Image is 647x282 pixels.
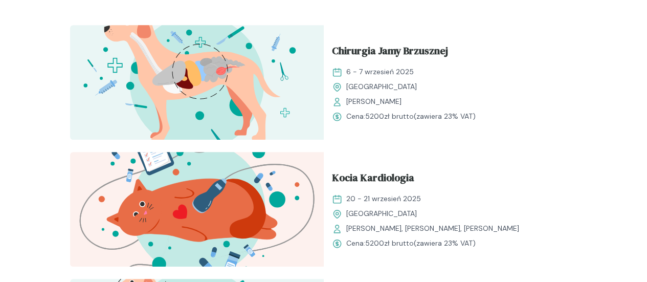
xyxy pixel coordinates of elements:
span: [GEOGRAPHIC_DATA] [346,208,417,219]
span: [PERSON_NAME] [346,96,401,107]
img: aHfRokMqNJQqH-fc_ChiruJB_T.svg [70,25,324,140]
span: 20 - 21 wrzesień 2025 [346,193,421,204]
span: Kocia Kardiologia [332,170,414,189]
span: 5200 zł brutto [365,112,414,121]
span: [PERSON_NAME], [PERSON_NAME], [PERSON_NAME] [346,223,519,234]
span: 6 - 7 wrzesień 2025 [346,67,414,77]
span: Cena: (zawiera 23% VAT) [346,238,476,249]
span: Cena: (zawiera 23% VAT) [346,111,476,122]
a: Kocia Kardiologia [332,170,569,189]
img: aHfXlEMqNJQqH-jZ_KociaKardio_T.svg [70,152,324,267]
span: [GEOGRAPHIC_DATA] [346,81,417,92]
a: Chirurgia Jamy Brzusznej [332,43,569,62]
span: Chirurgia Jamy Brzusznej [332,43,448,62]
span: 5200 zł brutto [365,238,414,248]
